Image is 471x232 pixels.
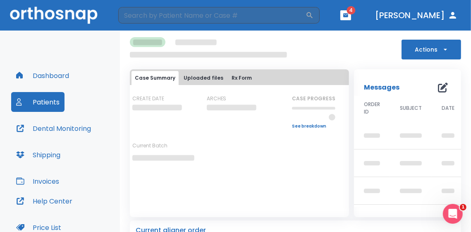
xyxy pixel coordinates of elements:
[364,83,399,92] p: Messages
[11,118,96,138] button: Dental Monitoring
[364,101,380,116] span: ORDER ID
[443,204,463,224] iframe: Intercom live chat
[292,95,335,102] p: CASE PROGRESS
[180,71,227,85] button: Uploaded files
[131,71,179,85] button: Case Summary
[11,191,77,211] button: Help Center
[118,7,306,24] input: Search by Patient Name or Case #
[400,104,422,112] span: SUBJECT
[292,124,335,129] a: See breakdown
[132,142,207,149] p: Current Batch
[11,92,65,112] button: Patients
[228,71,255,85] button: Rx Form
[131,71,347,85] div: tabs
[442,104,454,112] span: DATE
[11,171,64,191] button: Invoices
[460,204,466,211] span: 1
[11,145,65,165] button: Shipping
[402,40,461,59] button: Actions
[347,6,356,14] span: 4
[132,95,164,102] p: CREATE DATE
[10,7,98,24] img: Orthosnap
[372,8,461,23] button: [PERSON_NAME]
[207,95,227,102] p: ARCHES
[11,66,74,85] button: Dashboard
